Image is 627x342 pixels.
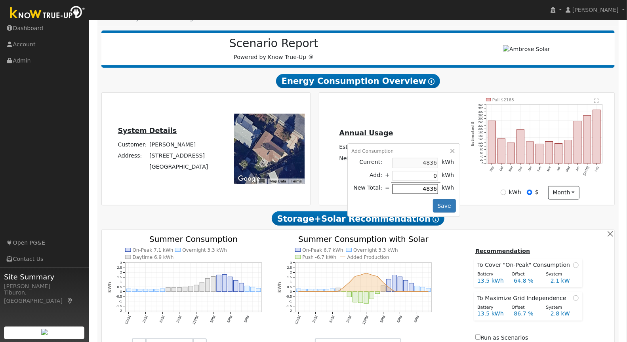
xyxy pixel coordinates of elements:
circle: onclick="" [371,274,373,276]
div: 64.8 % [510,277,546,285]
rect: onclick="" [330,289,335,292]
text: Jun [575,166,580,172]
text: -0.5 [116,294,122,298]
div: 13.5 kWh [473,277,510,285]
text: Oct [499,165,505,171]
rect: onclick="" [398,277,402,292]
text: 3 [120,261,122,265]
text: 12PM [362,315,369,325]
text: -0.5 [286,294,292,298]
rect: onclick="" [392,275,396,292]
button: Map Data [270,179,286,184]
text: 160 [478,134,484,138]
text: -1.5 [116,304,122,308]
circle: onclick="" [399,291,401,293]
text: 6PM [396,315,403,323]
rect: onclick="" [137,289,142,292]
circle: onclick="" [411,291,412,293]
text:  [595,99,599,104]
span: To Maximize Grid Independence [477,294,570,302]
span: Energy Consumption Overview [276,74,440,88]
rect: onclick="" [347,292,351,297]
td: Address: [116,150,148,161]
rect: onclick="" [507,143,515,163]
text: 20 [480,158,484,162]
i: Show Help [433,216,439,222]
rect: onclick="" [336,288,340,292]
span: Storage+Solar Recommendation [272,211,444,226]
td: [PERSON_NAME] [148,139,210,150]
rect: onclick="" [564,140,572,163]
rect: onclick="" [420,287,425,292]
text: Push -6.7 kWh [302,255,336,260]
u: System Details [118,127,177,135]
text: [DATE] [583,166,590,176]
text: 200 [478,127,484,131]
text: -1 [119,299,122,303]
rect: onclick="" [143,289,148,292]
td: Estimated Bill: [338,142,391,153]
text: 100 [478,144,484,148]
circle: onclick="" [309,291,311,293]
rect: onclick="" [526,142,534,163]
circle: onclick="" [349,282,350,283]
rect: onclick="" [296,289,301,292]
rect: onclick="" [256,289,260,292]
circle: onclick="" [337,291,339,293]
td: kWh [440,182,456,196]
label: Run as Scenarios [475,334,528,342]
text: 9PM [413,315,420,323]
text: Jan [528,166,533,172]
rect: onclick="" [555,144,562,163]
td: $2,343 [391,142,413,153]
input: Run as Scenarios [475,334,480,340]
text: 180 [478,131,484,134]
circle: onclick="" [405,291,407,293]
circle: onclick="" [332,291,333,293]
text: 3 [290,261,292,265]
td: = [384,182,391,196]
td: kWh [440,157,456,169]
circle: onclick="" [377,276,378,277]
text: Estimated $ [471,122,475,146]
circle: onclick="" [303,291,305,293]
text: 0.5 [117,285,122,289]
text: 220 [478,124,484,127]
div: Powered by Know True-Up ® [105,37,442,61]
td: Net Consumption: [338,153,391,164]
a: Open this area in Google Maps (opens a new window) [236,174,262,184]
rect: onclick="" [205,279,210,292]
text: 3PM [210,315,216,323]
text: 12AM [124,315,131,325]
circle: onclick="" [383,282,384,283]
text: 9AM [345,315,352,323]
rect: onclick="" [222,275,227,292]
rect: onclick="" [353,292,357,302]
img: Google [236,174,262,184]
circle: onclick="" [326,291,328,293]
text: 12PM [192,315,199,325]
rect: onclick="" [358,292,363,303]
rect: onclick="" [228,277,232,292]
td: [GEOGRAPHIC_DATA] [148,161,210,172]
div: 2.1 kW [547,277,583,285]
rect: onclick="" [574,121,582,163]
rect: onclick="" [177,288,181,292]
span: Site Summary [4,272,85,282]
span: [PERSON_NAME] [572,7,619,13]
text: Sep [489,166,495,172]
text: 3AM [142,315,149,323]
button: Keyboard shortcuts [259,179,265,184]
rect: onclick="" [239,283,244,292]
text: -1 [289,299,292,303]
rect: onclick="" [132,289,136,292]
text: Mar [547,166,552,172]
text: Aug [594,166,600,172]
a: Map [67,298,74,304]
td: kWh [440,169,456,182]
text: -2 [119,309,122,313]
text: 6AM [158,315,165,323]
circle: onclick="" [320,291,322,293]
td: Add: [352,169,384,182]
td: Current: [352,157,384,169]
